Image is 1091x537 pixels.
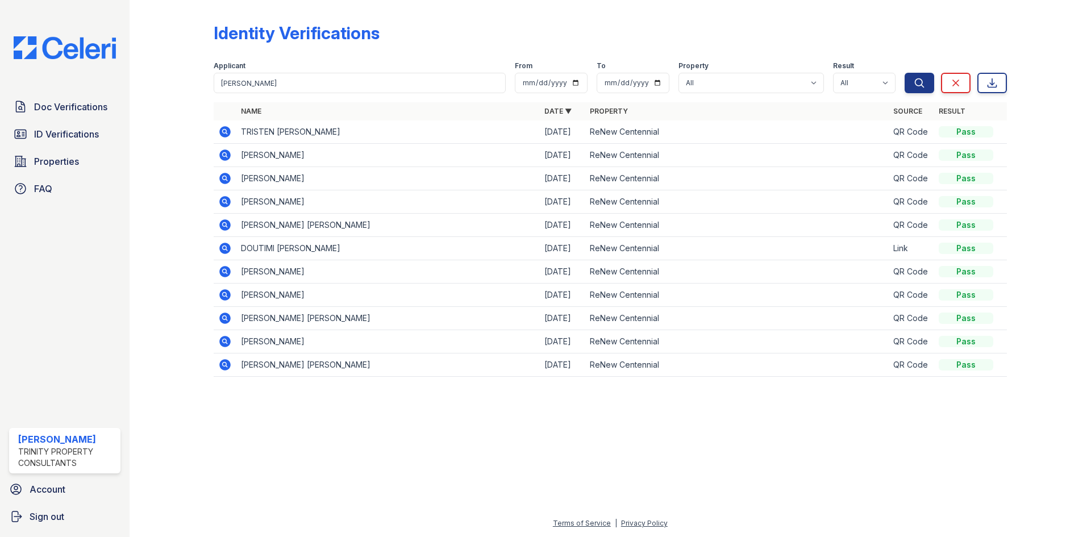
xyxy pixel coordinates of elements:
[236,260,540,284] td: [PERSON_NAME]
[34,127,99,141] span: ID Verifications
[889,120,934,144] td: QR Code
[18,446,116,469] div: Trinity Property Consultants
[236,214,540,237] td: [PERSON_NAME] [PERSON_NAME]
[540,190,585,214] td: [DATE]
[597,61,606,70] label: To
[585,330,889,353] td: ReNew Centennial
[939,313,993,324] div: Pass
[540,237,585,260] td: [DATE]
[5,505,125,528] a: Sign out
[30,482,65,496] span: Account
[515,61,532,70] label: From
[585,144,889,167] td: ReNew Centennial
[889,353,934,377] td: QR Code
[833,61,854,70] label: Result
[236,167,540,190] td: [PERSON_NAME]
[585,214,889,237] td: ReNew Centennial
[5,478,125,501] a: Account
[939,149,993,161] div: Pass
[889,284,934,307] td: QR Code
[889,144,934,167] td: QR Code
[214,61,245,70] label: Applicant
[889,167,934,190] td: QR Code
[590,107,628,115] a: Property
[585,284,889,307] td: ReNew Centennial
[585,237,889,260] td: ReNew Centennial
[939,266,993,277] div: Pass
[889,237,934,260] td: Link
[236,237,540,260] td: DOUTIMI [PERSON_NAME]
[9,150,120,173] a: Properties
[540,353,585,377] td: [DATE]
[585,120,889,144] td: ReNew Centennial
[34,182,52,195] span: FAQ
[236,190,540,214] td: [PERSON_NAME]
[34,100,107,114] span: Doc Verifications
[241,107,261,115] a: Name
[939,359,993,371] div: Pass
[9,177,120,200] a: FAQ
[236,307,540,330] td: [PERSON_NAME] [PERSON_NAME]
[540,307,585,330] td: [DATE]
[939,336,993,347] div: Pass
[621,519,668,527] a: Privacy Policy
[236,120,540,144] td: TRISTEN [PERSON_NAME]
[9,95,120,118] a: Doc Verifications
[939,173,993,184] div: Pass
[889,330,934,353] td: QR Code
[18,432,116,446] div: [PERSON_NAME]
[540,120,585,144] td: [DATE]
[893,107,922,115] a: Source
[585,190,889,214] td: ReNew Centennial
[34,155,79,168] span: Properties
[540,214,585,237] td: [DATE]
[939,107,965,115] a: Result
[540,330,585,353] td: [DATE]
[30,510,64,523] span: Sign out
[214,23,380,43] div: Identity Verifications
[553,519,611,527] a: Terms of Service
[615,519,617,527] div: |
[939,196,993,207] div: Pass
[585,167,889,190] td: ReNew Centennial
[236,144,540,167] td: [PERSON_NAME]
[540,260,585,284] td: [DATE]
[889,190,934,214] td: QR Code
[585,260,889,284] td: ReNew Centennial
[585,307,889,330] td: ReNew Centennial
[939,219,993,231] div: Pass
[939,243,993,254] div: Pass
[540,144,585,167] td: [DATE]
[236,330,540,353] td: [PERSON_NAME]
[585,353,889,377] td: ReNew Centennial
[236,284,540,307] td: [PERSON_NAME]
[889,214,934,237] td: QR Code
[939,289,993,301] div: Pass
[5,36,125,59] img: CE_Logo_Blue-a8612792a0a2168367f1c8372b55b34899dd931a85d93a1a3d3e32e68fde9ad4.png
[889,260,934,284] td: QR Code
[544,107,572,115] a: Date ▼
[236,353,540,377] td: [PERSON_NAME] [PERSON_NAME]
[939,126,993,138] div: Pass
[889,307,934,330] td: QR Code
[678,61,709,70] label: Property
[540,167,585,190] td: [DATE]
[214,73,506,93] input: Search by name or phone number
[540,284,585,307] td: [DATE]
[9,123,120,145] a: ID Verifications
